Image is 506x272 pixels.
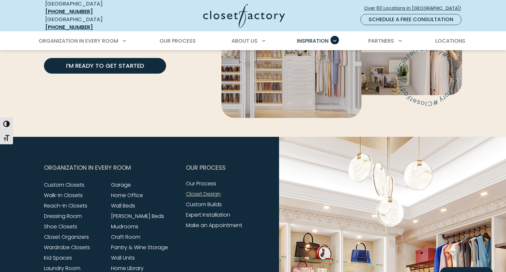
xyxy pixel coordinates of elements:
a: Garage [111,181,131,189]
text: e [445,96,453,106]
text: t [481,90,488,96]
span: Organization in Every Room [44,160,131,176]
text: r [475,94,483,102]
a: Reach-In Closets [44,202,87,209]
a: Custom Builds [186,201,222,208]
text: l [434,58,443,64]
text: o [436,54,445,63]
text: l [459,99,461,108]
a: [PHONE_NUMBER] [45,23,93,31]
text: s [439,51,447,60]
span: About Us [232,37,258,45]
text: y [472,95,480,105]
text: e [443,48,451,58]
a: Make an Appointment [186,222,242,229]
span: Partners [368,37,394,45]
text: F [485,79,494,83]
a: Dressing Room [44,212,82,220]
div: [GEOGRAPHIC_DATA] [45,16,140,31]
text: # [475,50,485,60]
a: Expert Installation [186,211,230,219]
text: t [432,84,440,89]
a: [PERSON_NAME] Beds [111,212,164,220]
text: y [430,73,439,77]
span: Our Process [186,160,226,176]
a: Mudrooms [111,223,138,230]
a: Closet Design [186,190,221,198]
button: Footer Subnav Button - Our Process [186,160,249,176]
a: I’m Ready to Get Started [44,58,166,74]
text: a [436,89,445,98]
text: l [482,60,491,65]
text: t [486,76,494,79]
a: Home Office [111,192,143,199]
a: Closet Organizers [44,233,89,241]
text: # [466,98,474,107]
span: Locations [435,37,465,45]
a: Over 60 Locations in [GEOGRAPHIC_DATA]! [364,3,467,14]
a: Wall Beds [111,202,135,209]
text: t [443,95,449,103]
a: Our Process [186,180,216,187]
text: # [430,67,440,74]
text: e [485,72,494,76]
text: C [432,61,442,69]
text: t [447,47,453,55]
img: Closet Factory Logo [203,4,285,28]
text: s [485,67,494,72]
a: Wardrobe Closets [44,244,90,251]
text: o [483,62,493,69]
a: Shoe Closets [44,223,77,230]
text: C [479,55,489,64]
text: s [450,98,456,107]
text: o [430,80,440,86]
text: a [484,82,493,89]
a: Walk-In Closets [44,192,83,199]
text: y [472,48,480,57]
text: o [455,99,460,108]
a: Schedule a Free Consultation [360,14,461,25]
text: c [482,86,491,93]
a: Wall Units [111,254,135,262]
text: F [439,93,448,101]
nav: Primary Menu [34,32,472,50]
span: Organization in Every Room [39,37,118,45]
a: Home Library [111,265,144,272]
text: C [462,99,467,108]
button: Footer Subnav Button - Organization in Every Room [44,160,178,176]
a: [PHONE_NUMBER] [45,8,93,15]
text: r [470,46,476,55]
text: r [430,77,439,80]
a: Laundry Room [44,265,80,272]
span: Over 60 Locations in [GEOGRAPHIC_DATA]! [364,5,466,12]
a: Pantry & Wine Storage [111,244,168,251]
span: Inspiration [297,37,329,45]
a: Kid Spaces [44,254,72,262]
a: Craft Room [111,233,140,241]
text: c [433,86,443,93]
text: o [477,91,486,100]
a: Custom Closets [44,181,84,189]
span: Our Process [160,37,196,45]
